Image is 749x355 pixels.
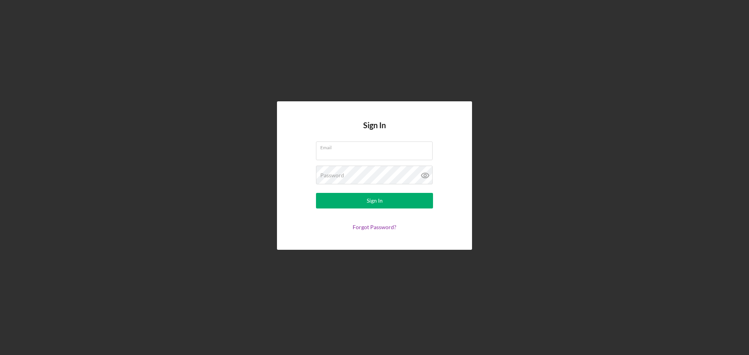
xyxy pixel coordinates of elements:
[363,121,386,141] h4: Sign In
[367,193,383,208] div: Sign In
[320,172,344,178] label: Password
[316,193,433,208] button: Sign In
[353,224,396,230] a: Forgot Password?
[320,142,433,150] label: Email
